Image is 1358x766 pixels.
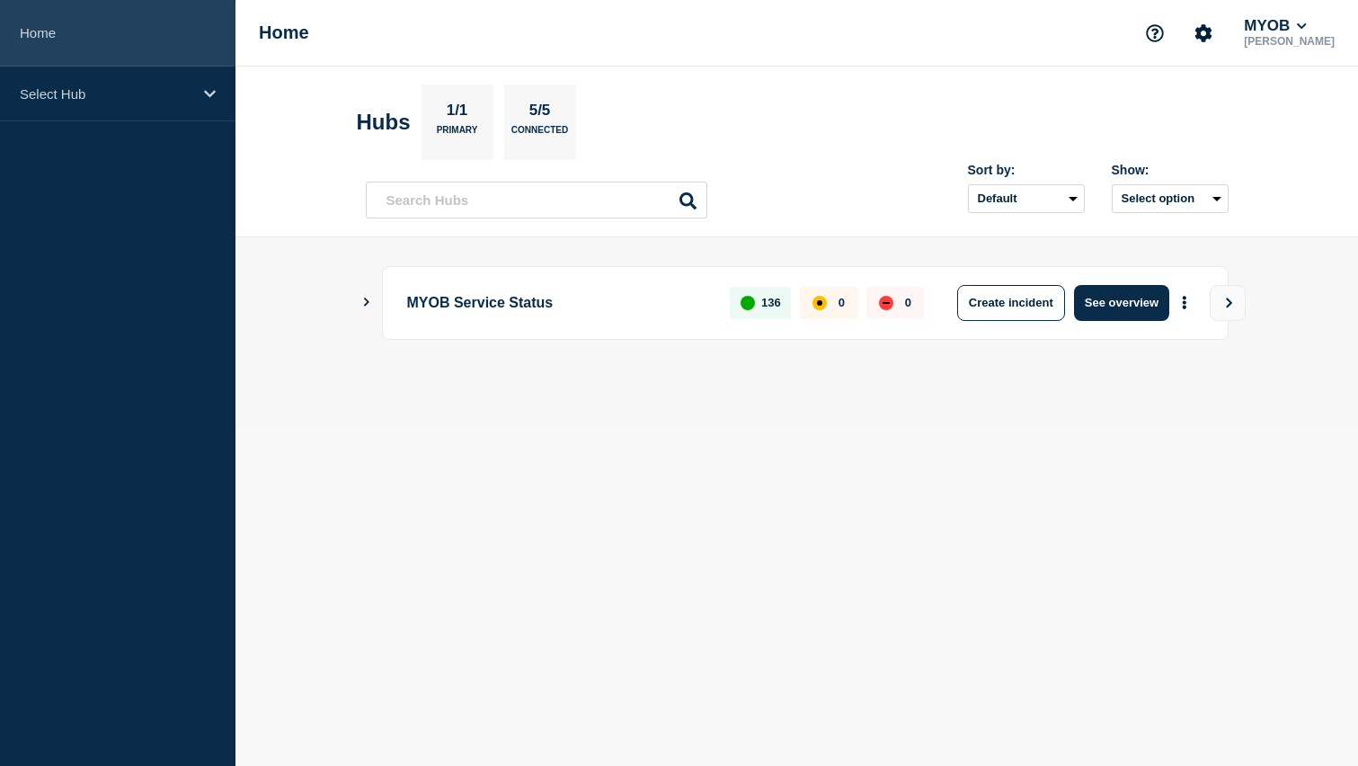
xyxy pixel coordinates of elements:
h2: Hubs [357,110,411,135]
h1: Home [259,22,309,43]
p: Primary [437,125,478,144]
p: 1/1 [439,102,475,125]
p: [PERSON_NAME] [1240,35,1338,48]
p: Select Hub [20,86,192,102]
div: affected [812,296,827,310]
select: Sort by [968,184,1085,213]
div: up [741,296,755,310]
button: Account settings [1185,14,1222,52]
button: More actions [1173,286,1196,319]
button: Support [1136,14,1174,52]
div: down [879,296,893,310]
button: Create incident [957,285,1065,321]
input: Search Hubs [366,182,707,218]
p: Connected [511,125,568,144]
div: Sort by: [968,163,1085,177]
div: Show: [1112,163,1229,177]
p: 0 [905,296,911,309]
button: MYOB [1240,17,1310,35]
p: 0 [839,296,845,309]
button: View [1210,285,1246,321]
p: 5/5 [522,102,557,125]
button: Select option [1112,184,1229,213]
button: See overview [1074,285,1169,321]
button: Show Connected Hubs [362,296,371,309]
p: MYOB Service Status [407,285,710,321]
p: 136 [761,296,781,309]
